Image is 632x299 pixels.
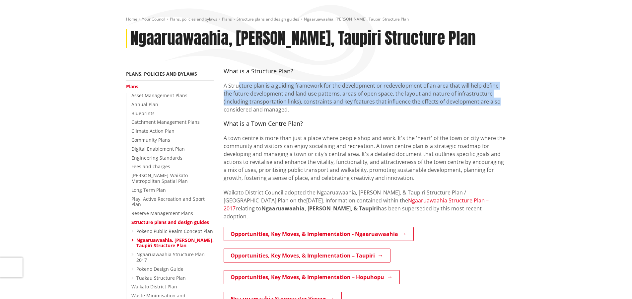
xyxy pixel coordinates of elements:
a: Climate Action Plan [131,128,175,134]
a: Plans [222,16,232,22]
a: Plans, policies and bylaws [170,16,217,22]
a: Annual Plan [131,101,158,108]
a: Long Term Plan [131,187,166,193]
a: Digital Enablement Plan [131,146,185,152]
a: Waikato District Plan [131,283,177,290]
a: Plans, policies and bylaws [126,71,197,77]
h4: What is a Town Centre Plan? [224,120,506,127]
p: A Structure plan is a guiding framework for the development or redevelopment of an area that will... [224,82,506,113]
a: Play, Active Recreation and Sport Plan [131,196,205,208]
a: Ngaaruawaahia, [PERSON_NAME], Taupiri Structure Plan [136,237,214,249]
span: Ngaaruawaahia, [PERSON_NAME], Taupiri Structure Plan [304,16,409,22]
a: Community Plans [131,137,170,143]
nav: breadcrumb [126,17,506,22]
a: Reserve Management Plans [131,210,193,216]
p: A town centre is more than just a place where people shop and work. It's the 'heart' of the town ... [224,134,506,182]
a: Tuakau Structure Plan [136,275,186,281]
a: Asset Management Plans [131,92,187,99]
a: Plans [126,83,138,90]
a: Opportunities, Key Moves, & Implementation – Hopuhopu [224,270,400,284]
a: Opportunities, Key Moves, & Implementation – Taupiri [224,249,390,262]
a: [PERSON_NAME]-Waikato Metropolitan Spatial Plan [131,172,188,184]
a: Catchment Management Plans [131,119,200,125]
a: Home [126,16,137,22]
h4: What is a Structure Plan? [224,68,506,75]
a: Ngaaruawaahia Structure Plan – 2017 [136,251,208,263]
a: Engineering Standards [131,155,182,161]
a: Structure plans and design guides [237,16,299,22]
span: [DATE] [306,197,323,204]
h1: Ngaaruawaahia, [PERSON_NAME], Taupiri Structure Plan [130,29,476,48]
a: Pokeno Public Realm Concept Plan [136,228,213,234]
a: Pokeno Design Guide [136,266,183,272]
p: Waikato District Council adopted the Ngaaruawaahia, [PERSON_NAME], & Taupiri Structure Plan / [GE... [224,188,506,220]
a: Blueprints [131,110,155,116]
iframe: Messenger Launcher [601,271,625,295]
a: Ngaaruawaahia Structure Plan – 2017 [224,197,489,212]
a: Opportunities, Key Moves, & Implementation - Ngaaruawaahia [224,227,414,241]
a: Structure plans and design guides [131,219,209,225]
strong: Ngaaruawaahia, [PERSON_NAME], & Taupiri [261,205,378,212]
a: Your Council [142,16,165,22]
a: Fees and charges [131,163,170,170]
